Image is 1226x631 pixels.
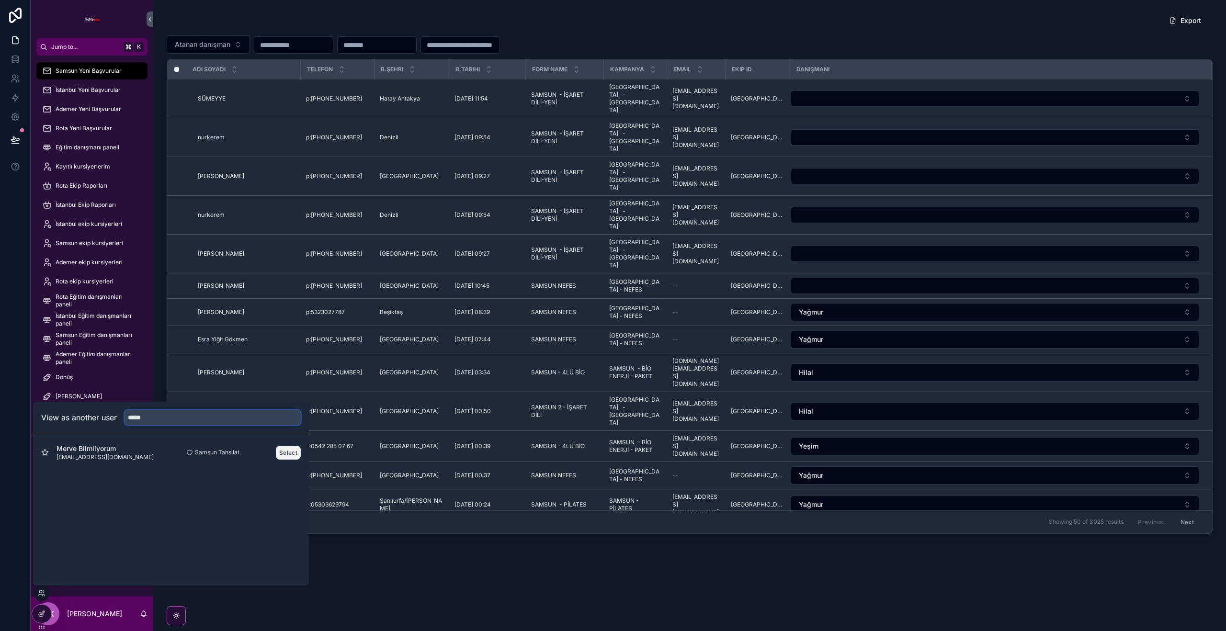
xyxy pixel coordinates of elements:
[791,278,1199,294] button: Select Button
[791,90,1199,107] button: Select Button
[609,200,661,230] span: [GEOGRAPHIC_DATA] - [GEOGRAPHIC_DATA]
[454,442,490,450] span: [DATE] 00:39
[306,369,362,376] span: p:[PHONE_NUMBER]
[198,308,244,316] span: [PERSON_NAME]
[454,250,490,258] span: [DATE] 09:27
[56,67,122,75] span: Samsun Yeni Başvurular
[36,81,148,99] a: İstanbul Yeni Başvurular
[609,238,661,269] span: [GEOGRAPHIC_DATA] - [GEOGRAPHIC_DATA]
[731,95,784,102] span: [GEOGRAPHIC_DATA]
[731,501,784,508] span: [GEOGRAPHIC_DATA]
[799,368,813,377] span: Hilal
[381,66,403,73] span: b.şehri
[175,40,230,49] span: Atanan danışman
[672,493,719,516] span: [EMAIL_ADDRESS][DOMAIN_NAME]
[306,172,362,180] span: p:[PHONE_NUMBER]
[454,134,490,141] span: [DATE] 09:54
[36,120,148,137] a: Rota Yeni Başvurular
[36,254,148,271] a: Ademer ekip kursiyerleri
[531,442,585,450] span: SAMSUN - 4LÜ BİO
[306,336,362,343] span: p:[PHONE_NUMBER]
[135,43,143,51] span: K
[609,304,661,320] span: [GEOGRAPHIC_DATA] - NEFES
[531,501,587,508] span: SAMSUN - PİLATES
[791,402,1199,420] button: Select Button
[531,91,598,106] span: SAMSUN - İŞARET DİLİ-YENİ
[276,446,301,460] button: Select
[36,311,148,328] a: İstanbul Eğitim danışmanları paneli
[609,497,661,512] span: SAMSUN - PİLATES
[672,126,719,149] span: [EMAIL_ADDRESS][DOMAIN_NAME]
[380,407,439,415] span: [GEOGRAPHIC_DATA]
[609,439,661,454] span: SAMSUN - BİO ENERJİ - PAKET
[531,308,576,316] span: SAMSUN NEFES
[198,134,225,141] span: nurkerem
[791,466,1199,485] button: Select Button
[454,407,491,415] span: [DATE] 00:50
[31,56,153,571] div: scrollable content
[56,163,110,170] span: Kayıtlı kursiyerlerim
[731,407,784,415] span: [GEOGRAPHIC_DATA]
[799,307,823,317] span: Yağmur
[454,172,490,180] span: [DATE] 09:27
[731,282,784,290] span: [GEOGRAPHIC_DATA]
[380,211,398,219] span: Denizli
[609,161,661,192] span: [GEOGRAPHIC_DATA] - [GEOGRAPHIC_DATA]
[799,471,823,480] span: Yağmur
[672,400,719,423] span: [EMAIL_ADDRESS][DOMAIN_NAME]
[791,496,1199,514] button: Select Button
[36,330,148,348] a: Samsun Eğitim danışmanları paneli
[380,308,403,316] span: Beşiktaş
[731,336,784,343] span: [GEOGRAPHIC_DATA]
[380,250,439,258] span: [GEOGRAPHIC_DATA]
[306,282,362,290] span: p:[PHONE_NUMBER]
[57,453,154,461] span: [EMAIL_ADDRESS][DOMAIN_NAME]
[454,308,490,316] span: [DATE] 08:39
[84,11,100,27] img: App logo
[36,215,148,233] a: İstanbul ekip kursiyerleri
[306,308,345,316] span: p:5323027787
[167,35,250,54] button: Select Button
[306,407,362,415] span: p:[PHONE_NUMBER]
[56,182,107,190] span: Rota Ekip Raporları
[380,172,439,180] span: [GEOGRAPHIC_DATA]
[731,308,784,316] span: [GEOGRAPHIC_DATA]
[380,134,398,141] span: Denizli
[791,303,1199,321] button: Select Button
[198,211,225,219] span: nurkerem
[36,139,148,156] a: Eğitim danışmanı paneli
[36,62,148,79] a: Samsun Yeni Başvurular
[731,472,784,479] span: [GEOGRAPHIC_DATA]
[1049,518,1124,526] span: Showing 50 of 3025 results
[306,472,362,479] span: p:[PHONE_NUMBER]
[609,83,661,114] span: [GEOGRAPHIC_DATA] - [GEOGRAPHIC_DATA]
[609,278,661,293] span: [GEOGRAPHIC_DATA] - NEFES
[198,250,244,258] span: [PERSON_NAME]
[609,332,661,347] span: [GEOGRAPHIC_DATA] - NEFES
[36,101,148,118] a: Ademer Yeni Başvurular
[454,472,490,479] span: [DATE] 00:37
[380,472,439,479] span: [GEOGRAPHIC_DATA]
[673,66,691,73] span: Email
[36,177,148,194] a: Rota Ekip Raporları
[56,393,102,400] span: [PERSON_NAME]
[454,369,490,376] span: [DATE] 03:34
[36,38,148,56] button: Jump to...K
[56,293,138,308] span: Rota Eğitim danışmanları paneli
[56,373,73,381] span: Dönüş
[380,369,439,376] span: [GEOGRAPHIC_DATA]
[307,66,333,73] span: Telefon
[36,369,148,386] a: Dönüş
[454,211,490,219] span: [DATE] 09:54
[672,165,719,188] span: [EMAIL_ADDRESS][DOMAIN_NAME]
[791,207,1199,223] button: Select Button
[531,130,598,145] span: SAMSUN - İŞARET DİLİ-YENİ
[306,134,362,141] span: p:[PHONE_NUMBER]
[531,369,585,376] span: SAMSUN - 4LÜ BİO
[732,66,752,73] span: Ekip Id
[56,278,114,285] span: Rota ekip kursiyerleri
[672,435,719,458] span: [EMAIL_ADDRESS][DOMAIN_NAME]
[791,129,1199,146] button: Select Button
[609,365,661,380] span: SAMSUN - BİO ENERJİ - PAKET
[1161,12,1209,29] button: Export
